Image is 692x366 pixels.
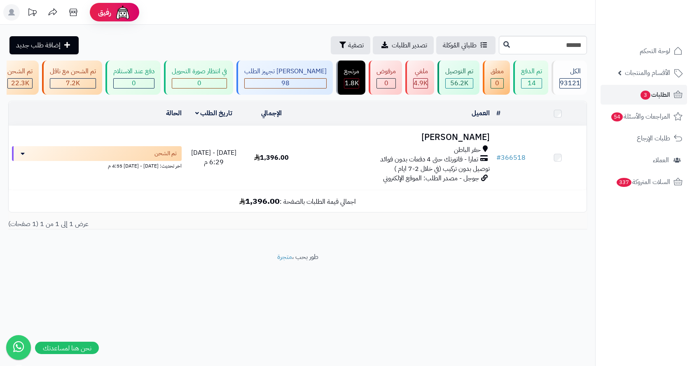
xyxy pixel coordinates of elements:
[640,89,670,100] span: الطلبات
[495,78,499,88] span: 0
[172,67,227,76] div: في انتظار صورة التحويل
[436,61,481,95] a: تم التوصيل 56.2K
[491,79,503,88] div: 0
[521,79,542,88] div: 14
[446,79,473,88] div: 56157
[559,67,581,76] div: الكل
[348,40,364,50] span: تصفية
[345,78,359,88] span: 1.8K
[392,40,427,50] span: تصدير الطلبات
[496,153,501,163] span: #
[114,79,154,88] div: 0
[66,78,80,88] span: 7.2K
[245,79,326,88] div: 98
[384,78,388,88] span: 0
[496,108,500,118] a: #
[2,219,298,229] div: عرض 1 إلى 1 من 1 (1 صفحات)
[436,36,496,54] a: طلباتي المُوكلة
[601,85,687,105] a: الطلبات3
[376,67,396,76] div: مرفوض
[7,67,33,76] div: تم الشحن
[445,67,473,76] div: تم التوصيل
[244,67,327,76] div: [PERSON_NAME] تجهيز الطلب
[154,149,177,158] span: تم الشحن
[98,7,111,17] span: رفيق
[383,173,479,183] span: جوجل - مصدر الطلب: الموقع الإلكتروني
[235,61,334,95] a: [PERSON_NAME] تجهيز الطلب 98
[380,155,478,164] span: تمارا - فاتورتك حتى 4 دفعات بدون فوائد
[601,150,687,170] a: العملاء
[132,78,136,88] span: 0
[277,252,292,262] a: متجرة
[197,78,201,88] span: 0
[617,178,631,187] span: 337
[414,78,428,88] span: 4.9K
[454,145,481,155] span: حفر الباطن
[239,195,280,207] b: 1,396.00
[261,108,282,118] a: الإجمالي
[450,78,468,88] span: 56.2K
[162,61,235,95] a: في انتظار صورة التحويل 0
[443,40,477,50] span: طلباتي المُوكلة
[334,61,367,95] a: مرتجع 1.8K
[373,36,434,54] a: تصدير الطلبات
[637,133,670,144] span: طلبات الإرجاع
[16,40,61,50] span: إضافة طلب جديد
[601,172,687,192] a: السلات المتروكة337
[9,190,587,212] td: اجمالي قيمة الطلبات بالصفحة :
[195,108,233,118] a: تاريخ الطلب
[636,23,684,40] img: logo-2.png
[11,78,29,88] span: 22.3K
[22,4,42,23] a: تحديثات المنصة
[610,111,670,122] span: المراجعات والأسئلة
[12,161,182,170] div: اخر تحديث: [DATE] - [DATE] 4:55 م
[413,67,428,76] div: ملغي
[104,61,162,95] a: دفع عند الاستلام 0
[528,78,536,88] span: 14
[512,61,550,95] a: تم الدفع 14
[9,36,79,54] a: إضافة طلب جديد
[115,4,131,21] img: ai-face.png
[472,108,490,118] a: العميل
[50,79,96,88] div: 7223
[377,79,395,88] div: 0
[550,61,589,95] a: الكل93121
[344,67,359,76] div: مرتجع
[281,78,290,88] span: 98
[653,154,669,166] span: العملاء
[641,91,650,100] span: 3
[191,148,236,167] span: [DATE] - [DATE] 6:29 م
[601,128,687,148] a: طلبات الإرجاع
[640,45,670,57] span: لوحة التحكم
[166,108,182,118] a: الحالة
[254,153,289,163] span: 1,396.00
[8,79,32,88] div: 22254
[367,61,404,95] a: مرفوض 0
[560,78,580,88] span: 93121
[404,61,436,95] a: ملغي 4.9K
[414,79,428,88] div: 4928
[481,61,512,95] a: معلق 0
[601,41,687,61] a: لوحة التحكم
[611,112,623,121] span: 54
[304,133,490,142] h3: [PERSON_NAME]
[601,107,687,126] a: المراجعات والأسئلة54
[496,153,526,163] a: #366518
[113,67,154,76] div: دفع عند الاستلام
[40,61,104,95] a: تم الشحن مع ناقل 7.2K
[521,67,542,76] div: تم الدفع
[172,79,227,88] div: 0
[394,164,490,174] span: توصيل بدون تركيب (في خلال 2-7 ايام )
[625,67,670,79] span: الأقسام والمنتجات
[344,79,359,88] div: 1769
[50,67,96,76] div: تم الشحن مع ناقل
[331,36,370,54] button: تصفية
[491,67,504,76] div: معلق
[616,176,670,188] span: السلات المتروكة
